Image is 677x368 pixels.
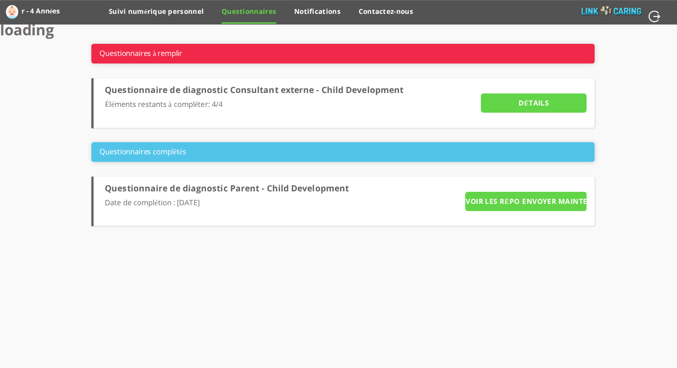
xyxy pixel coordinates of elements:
a: Suivi numérique personnel [109,7,204,23]
a: Questionnaires [222,7,276,23]
img: childBoyIcon.png [6,5,18,19]
a: Contactez-nous [359,7,413,23]
a: Notifications [294,7,341,23]
label: r - 4 Années [21,4,61,18]
img: linkCaringLogo_03.png [582,5,642,17]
